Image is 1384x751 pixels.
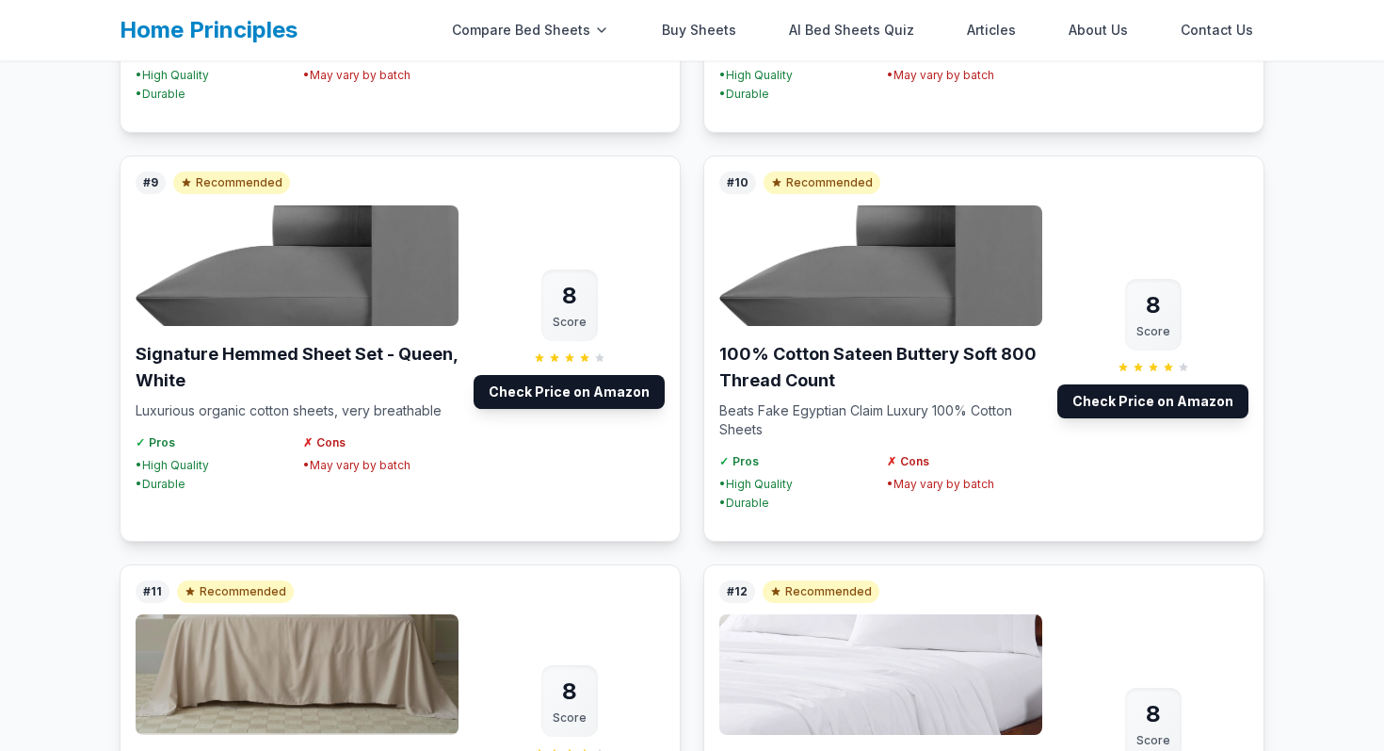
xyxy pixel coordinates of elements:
li: • Durable [136,87,292,102]
div: 8 [553,677,587,707]
li: • Durable [136,477,292,492]
span: #12 [719,580,755,603]
img: Bamboo Bay 4 Piece King Size Sheet Set, 100% Viscose Made from Bamboo, Breathable, Ultra Soft Coo... [719,614,1042,735]
span: #9 [136,171,166,194]
li: • May vary by batch [887,68,1043,83]
a: Buy Sheets [651,11,748,49]
span: Recommended [173,171,290,194]
a: AI Bed Sheets Quiz [778,11,925,49]
a: Home Principles [120,16,298,43]
li: • High Quality [719,477,876,492]
h4: Pros [136,435,292,450]
span: Recommended [177,580,294,603]
li: • May vary by batch [303,458,459,473]
a: Check Price on Amazon [474,375,665,409]
span: ✗ [303,435,313,450]
div: Score [553,315,587,330]
div: Compare Bed Sheets [441,11,620,49]
span: Recommended [764,171,880,194]
li: • May vary by batch [303,68,459,83]
span: ✓ [136,435,145,450]
span: ✓ [719,454,729,469]
h4: Cons [303,435,459,450]
a: About Us [1057,11,1139,49]
li: • High Quality [719,68,876,83]
span: ✗ [887,454,896,469]
h3: 100% Cotton Sateen Buttery Soft 800 Thread Count [719,341,1042,394]
span: #11 [136,580,169,603]
h3: Signature Hemmed Sheet Set - Queen, White [136,341,459,394]
div: Score [553,710,587,726]
li: • Durable [719,87,876,102]
div: Score [1136,733,1170,748]
img: 100% Cotton Sateen Buttery Soft 800 Thread Count [719,205,1042,326]
img: Signature Hemmed Sheet Set - Queen, White [136,205,459,326]
div: 8 [1136,699,1170,729]
a: Articles [956,11,1027,49]
li: • Durable [719,496,876,511]
li: • May vary by batch [887,477,1043,492]
p: Luxurious organic cotton sheets, very breathable [136,401,459,420]
span: Recommended [763,580,879,603]
img: Luxury 100% Linen King Bed Sheets [136,614,459,735]
li: • High Quality [136,68,292,83]
div: 8 [1136,290,1170,320]
h4: Pros [719,454,876,469]
a: Check Price on Amazon [1057,384,1248,418]
h4: Cons [887,454,1043,469]
span: #10 [719,171,756,194]
li: • High Quality [136,458,292,473]
div: Score [1136,324,1170,339]
a: Contact Us [1169,11,1264,49]
div: 8 [553,281,587,311]
p: Beats Fake Egyptian Claim Luxury 100% Cotton Sheets [719,401,1042,439]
